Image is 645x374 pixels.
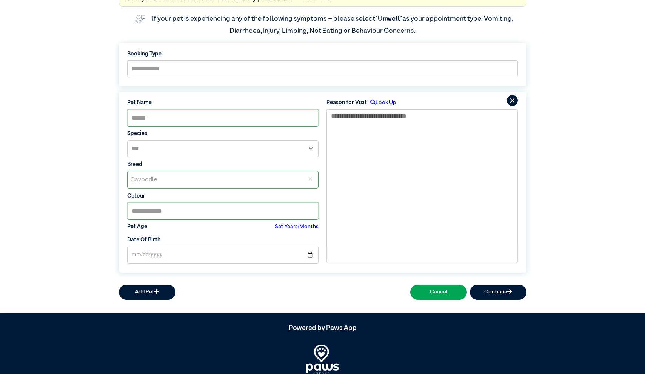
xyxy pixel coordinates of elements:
label: Look Up [367,99,396,107]
h5: Powered by Paws App [119,324,526,333]
label: Pet Age [127,223,147,231]
label: Date Of Birth [127,236,160,244]
label: Colour [127,192,319,201]
label: Pet Name [127,99,319,107]
img: vet [132,12,148,26]
label: Booking Type [127,50,518,58]
label: Set Years/Months [275,223,319,231]
button: Cancel [410,285,467,300]
button: Continue [470,285,526,300]
label: If your pet is experiencing any of the following symptoms – please select as your appointment typ... [152,15,514,34]
label: Breed [127,161,319,169]
div: Cavoodle [128,171,303,188]
span: “Unwell” [375,15,402,22]
label: Species [127,130,319,138]
div: ✕ [303,171,318,188]
label: Reason for Visit [326,99,367,107]
button: Add Pet [119,285,175,300]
